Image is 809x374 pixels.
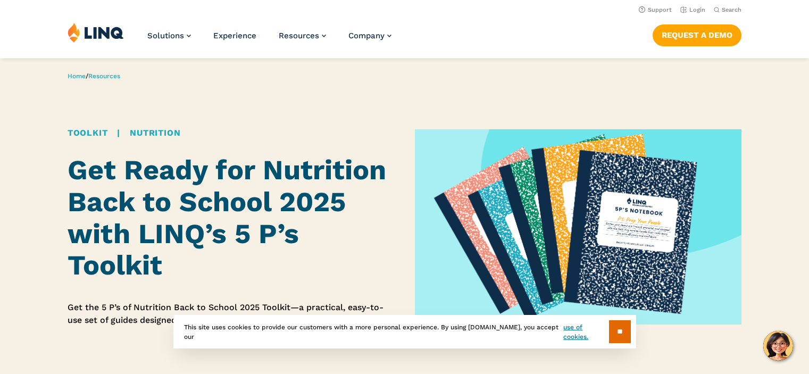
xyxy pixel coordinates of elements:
[722,6,741,13] span: Search
[213,31,256,40] a: Experience
[563,322,608,342] a: use of cookies.
[68,154,395,281] h1: Get Ready for Nutrition Back to School 2025 with LINQ’s 5 P’s Toolkit
[147,22,391,57] nav: Primary Navigation
[279,31,319,40] span: Resources
[348,31,385,40] span: Company
[68,301,395,327] p: Get the 5 P’s of Nutrition Back to School 2025 Toolkit—a practical, easy-to-use set of guides des...
[88,72,120,80] a: Resources
[639,6,672,13] a: Support
[68,72,86,80] a: Home
[147,31,191,40] a: Solutions
[68,22,124,43] img: LINQ | K‑12 Software
[130,128,180,138] a: Nutrition
[763,331,793,361] button: Hello, have a question? Let’s chat.
[173,315,636,348] div: This site uses cookies to provide our customers with a more personal experience. By using [DOMAIN...
[348,31,391,40] a: Company
[68,128,108,138] a: Toolkit
[653,22,741,46] nav: Button Navigation
[714,6,741,14] button: Open Search Bar
[147,31,184,40] span: Solutions
[68,72,120,80] span: /
[68,127,395,139] div: |
[653,24,741,46] a: Request a Demo
[279,31,326,40] a: Resources
[680,6,705,13] a: Login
